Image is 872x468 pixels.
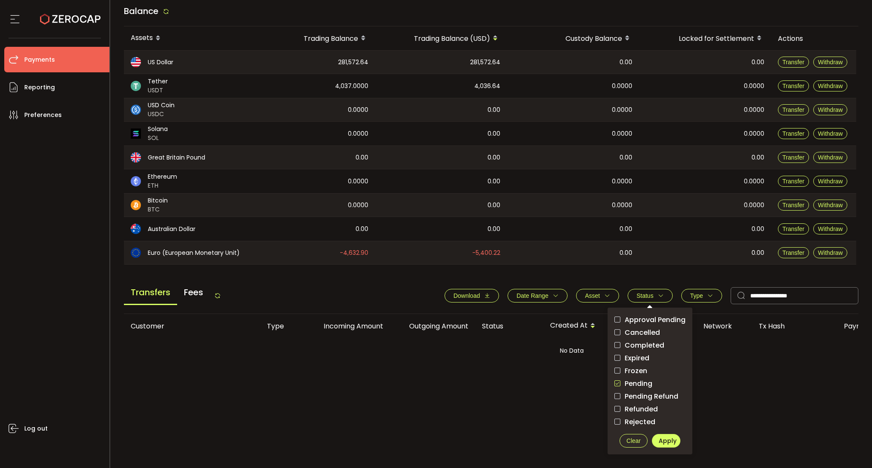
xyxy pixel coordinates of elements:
[488,105,500,115] span: 0.00
[620,341,664,349] span: Completed
[24,54,55,66] span: Payments
[131,128,141,139] img: sol_portfolio.png
[148,125,168,134] span: Solana
[348,129,368,139] span: 0.0000
[818,249,843,256] span: Withdraw
[778,176,809,187] button: Transfer
[744,105,764,115] span: 0.0000
[690,292,703,299] span: Type
[348,105,368,115] span: 0.0000
[148,153,205,162] span: Great Britain Pound
[620,224,632,234] span: 0.00
[783,154,805,161] span: Transfer
[778,200,809,211] button: Transfer
[488,224,500,234] span: 0.00
[628,289,673,302] button: Status
[148,181,177,190] span: ETH
[474,81,500,91] span: 4,036.64
[453,292,480,299] span: Download
[744,129,764,139] span: 0.0000
[783,59,805,66] span: Transfer
[488,129,500,139] span: 0.00
[620,248,632,258] span: 0.00
[516,292,548,299] span: Date Range
[131,81,141,91] img: usdt_portfolio.svg
[783,249,805,256] span: Transfer
[620,367,647,375] span: Frozen
[778,57,809,68] button: Transfer
[612,200,632,210] span: 0.0000
[829,427,872,468] div: Chat Widget
[783,83,805,89] span: Transfer
[612,81,632,91] span: 0.0000
[778,223,809,234] button: Transfer
[335,81,368,91] span: 4,037.0000
[470,57,500,67] span: 281,572.64
[818,59,843,66] span: Withdraw
[356,224,368,234] span: 0.00
[148,86,168,95] span: USDT
[813,200,847,211] button: Withdraw
[752,224,764,234] span: 0.00
[488,177,500,186] span: 0.00
[744,81,764,91] span: 0.0000
[507,31,639,46] div: Custody Balance
[148,205,168,214] span: BTC
[620,434,648,448] button: Clear
[620,405,658,413] span: Refunded
[778,80,809,91] button: Transfer
[614,314,686,427] div: checkbox-group
[348,200,368,210] span: 0.0000
[813,223,847,234] button: Withdraw
[620,354,649,362] span: Expired
[148,248,240,257] span: Euro (European Monetary Unit)
[148,58,173,67] span: US Dollar
[24,81,55,94] span: Reporting
[744,177,764,186] span: 0.0000
[813,176,847,187] button: Withdraw
[744,200,764,210] span: 0.0000
[340,248,368,258] span: -4,632.90
[783,106,805,113] span: Transfer
[813,128,847,139] button: Withdraw
[475,321,543,331] div: Status
[305,321,390,331] div: Incoming Amount
[177,281,210,304] span: Fees
[338,57,368,67] span: 281,572.64
[783,130,805,137] span: Transfer
[124,5,158,17] span: Balance
[24,422,48,435] span: Log out
[612,105,632,115] span: 0.0000
[652,434,680,448] button: Apply
[818,130,843,137] span: Withdraw
[639,31,771,46] div: Locked for Settlement
[752,248,764,258] span: 0.00
[659,437,677,445] span: Apply
[620,328,660,337] span: Cancelled
[488,153,500,163] span: 0.00
[24,109,62,121] span: Preferences
[818,154,843,161] span: Withdraw
[752,321,837,331] div: Tx Hash
[681,289,722,302] button: Type
[620,380,652,388] span: Pending
[131,57,141,67] img: usd_portfolio.svg
[778,104,809,115] button: Transfer
[752,153,764,163] span: 0.00
[778,247,809,258] button: Transfer
[783,225,805,232] span: Transfer
[256,31,375,46] div: Trading Balance
[148,101,175,110] span: USD Coin
[771,34,856,43] div: Actions
[576,289,619,302] button: Asset
[612,177,632,186] span: 0.0000
[124,281,177,305] span: Transfers
[543,319,620,333] div: Created At
[620,316,686,324] span: Approval Pending
[131,248,141,258] img: eur_portfolio.svg
[585,292,600,299] span: Asset
[375,31,507,46] div: Trading Balance (USD)
[818,106,843,113] span: Withdraw
[620,153,632,163] span: 0.00
[390,321,475,331] div: Outgoing Amount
